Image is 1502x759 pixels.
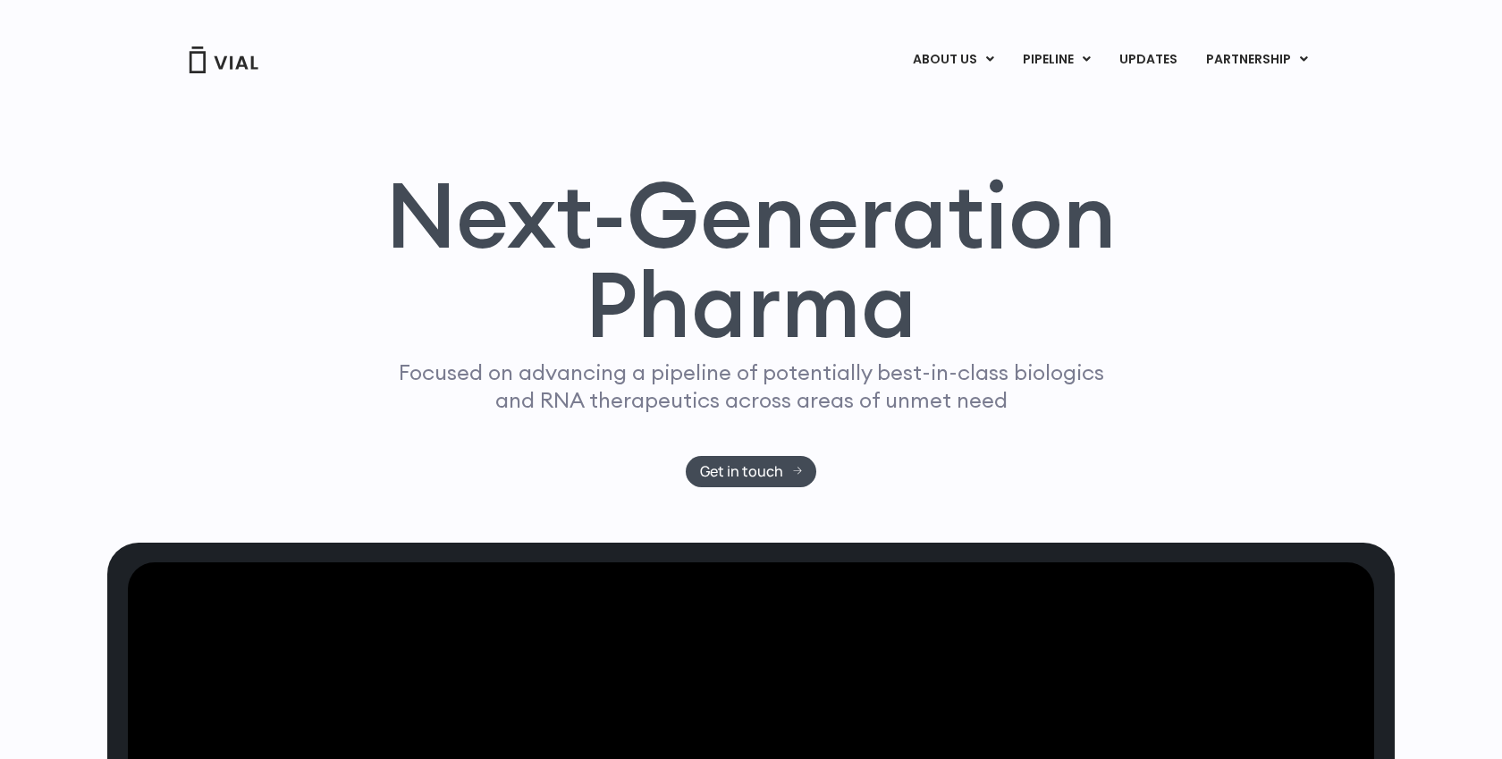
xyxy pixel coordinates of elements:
[188,46,259,73] img: Vial Logo
[1105,45,1191,75] a: UPDATES
[700,465,783,478] span: Get in touch
[686,456,817,487] a: Get in touch
[1192,45,1322,75] a: PARTNERSHIPMenu Toggle
[899,45,1008,75] a: ABOUT USMenu Toggle
[1008,45,1104,75] a: PIPELINEMenu Toggle
[391,358,1111,414] p: Focused on advancing a pipeline of potentially best-in-class biologics and RNA therapeutics acros...
[364,170,1138,350] h1: Next-Generation Pharma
